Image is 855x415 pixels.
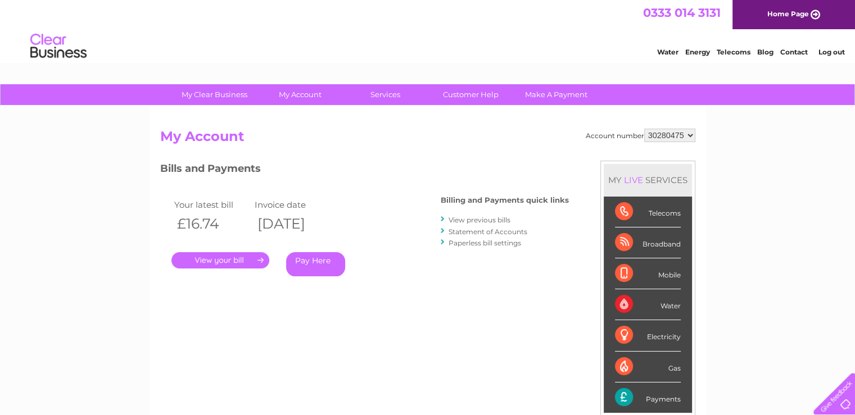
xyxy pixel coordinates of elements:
[615,197,681,227] div: Telecoms
[286,252,345,276] a: Pay Here
[424,84,517,105] a: Customer Help
[615,289,681,320] div: Water
[171,252,269,268] a: .
[171,197,252,212] td: Your latest bill
[449,239,521,247] a: Paperless bill settings
[643,6,721,20] a: 0333 014 3131
[162,6,694,54] div: Clear Business is a trading name of Verastar Limited (registered in [GEOGRAPHIC_DATA] No. 3667643...
[615,320,681,351] div: Electricity
[171,212,252,235] th: £16.74
[615,382,681,413] div: Payments
[449,227,527,236] a: Statement of Accounts
[615,258,681,289] div: Mobile
[622,175,645,185] div: LIVE
[780,48,808,56] a: Contact
[657,48,678,56] a: Water
[441,196,569,204] h4: Billing and Payments quick links
[818,48,844,56] a: Log out
[615,227,681,258] div: Broadband
[604,164,692,196] div: MY SERVICES
[168,84,261,105] a: My Clear Business
[586,129,695,142] div: Account number
[717,48,750,56] a: Telecoms
[254,84,346,105] a: My Account
[160,161,569,180] h3: Bills and Payments
[252,212,333,235] th: [DATE]
[252,197,333,212] td: Invoice date
[510,84,603,105] a: Make A Payment
[339,84,432,105] a: Services
[615,352,681,382] div: Gas
[685,48,710,56] a: Energy
[449,216,510,224] a: View previous bills
[757,48,773,56] a: Blog
[30,29,87,63] img: logo.png
[160,129,695,150] h2: My Account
